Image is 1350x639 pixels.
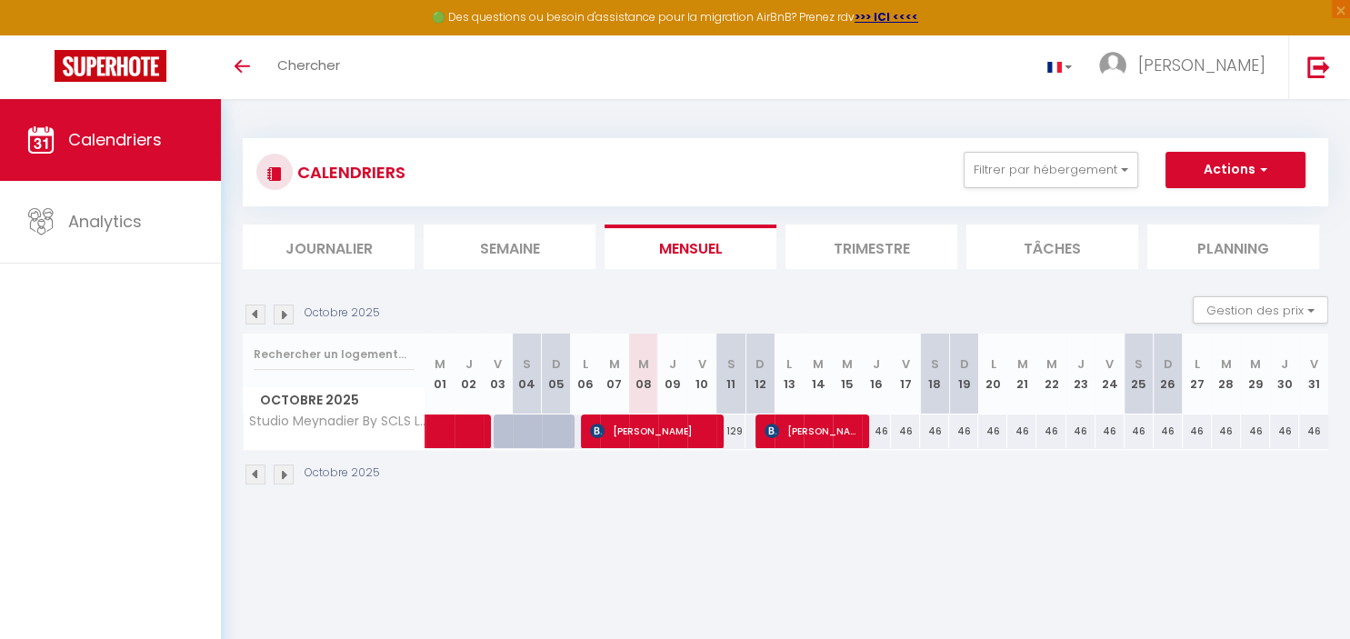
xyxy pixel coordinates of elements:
[833,334,862,414] th: 15
[1307,55,1330,78] img: logout
[305,464,380,482] p: Octobre 2025
[804,334,833,414] th: 14
[1066,414,1095,448] div: 46
[293,152,405,193] h3: CALENDRIERS
[697,355,705,373] abbr: V
[978,334,1007,414] th: 20
[785,225,957,269] li: Trimestre
[465,355,473,373] abbr: J
[1099,52,1126,79] img: ...
[687,334,716,414] th: 10
[1135,355,1143,373] abbr: S
[513,334,542,414] th: 04
[1250,355,1261,373] abbr: M
[658,334,687,414] th: 09
[949,414,978,448] div: 46
[978,414,1007,448] div: 46
[243,225,415,269] li: Journalier
[1125,414,1154,448] div: 46
[1299,334,1328,414] th: 31
[246,414,428,428] span: Studio Meynadier By SCLS Locations
[949,334,978,414] th: 19
[68,128,162,151] span: Calendriers
[542,334,571,414] th: 05
[435,355,445,373] abbr: M
[842,355,853,373] abbr: M
[891,414,920,448] div: 46
[1241,414,1270,448] div: 46
[920,414,949,448] div: 46
[1212,334,1241,414] th: 28
[786,355,792,373] abbr: L
[305,305,380,322] p: Octobre 2025
[873,355,880,373] abbr: J
[1085,35,1288,99] a: ... [PERSON_NAME]
[629,334,658,414] th: 08
[244,387,425,414] span: Octobre 2025
[605,225,776,269] li: Mensuel
[583,355,588,373] abbr: L
[1077,355,1085,373] abbr: J
[891,334,920,414] th: 17
[669,355,676,373] abbr: J
[1125,334,1154,414] th: 25
[1193,296,1328,324] button: Gestion des prix
[1195,355,1200,373] abbr: L
[1212,414,1241,448] div: 46
[1270,414,1299,448] div: 46
[990,355,995,373] abbr: L
[1154,334,1183,414] th: 26
[1183,334,1212,414] th: 27
[862,414,891,448] div: 46
[494,355,502,373] abbr: V
[726,355,735,373] abbr: S
[1270,334,1299,414] th: 30
[959,355,968,373] abbr: D
[1007,334,1036,414] th: 21
[1154,414,1183,448] div: 46
[638,355,649,373] abbr: M
[425,334,455,414] th: 01
[277,55,340,75] span: Chercher
[1007,414,1036,448] div: 46
[1241,334,1270,414] th: 29
[55,50,166,82] img: Super Booking
[765,414,862,448] span: [PERSON_NAME]
[745,334,775,414] th: 12
[424,225,595,269] li: Semaine
[1221,355,1232,373] abbr: M
[1147,225,1319,269] li: Planning
[1165,152,1305,188] button: Actions
[1105,355,1114,373] abbr: V
[1299,414,1328,448] div: 46
[1310,355,1318,373] abbr: V
[964,152,1138,188] button: Filtrer par hébergement
[1016,355,1027,373] abbr: M
[264,35,354,99] a: Chercher
[855,9,918,25] a: >>> ICI <<<<
[609,355,620,373] abbr: M
[455,334,484,414] th: 02
[931,355,939,373] abbr: S
[1095,334,1125,414] th: 24
[920,334,949,414] th: 18
[862,334,891,414] th: 16
[1183,414,1212,448] div: 46
[1164,355,1173,373] abbr: D
[1036,334,1065,414] th: 22
[523,355,531,373] abbr: S
[775,334,804,414] th: 13
[600,334,629,414] th: 07
[590,414,716,448] span: [PERSON_NAME]
[755,355,765,373] abbr: D
[254,338,415,371] input: Rechercher un logement...
[1138,54,1265,76] span: [PERSON_NAME]
[716,334,745,414] th: 11
[966,225,1138,269] li: Tâches
[1281,355,1288,373] abbr: J
[1066,334,1095,414] th: 23
[68,210,142,233] span: Analytics
[552,355,561,373] abbr: D
[902,355,910,373] abbr: V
